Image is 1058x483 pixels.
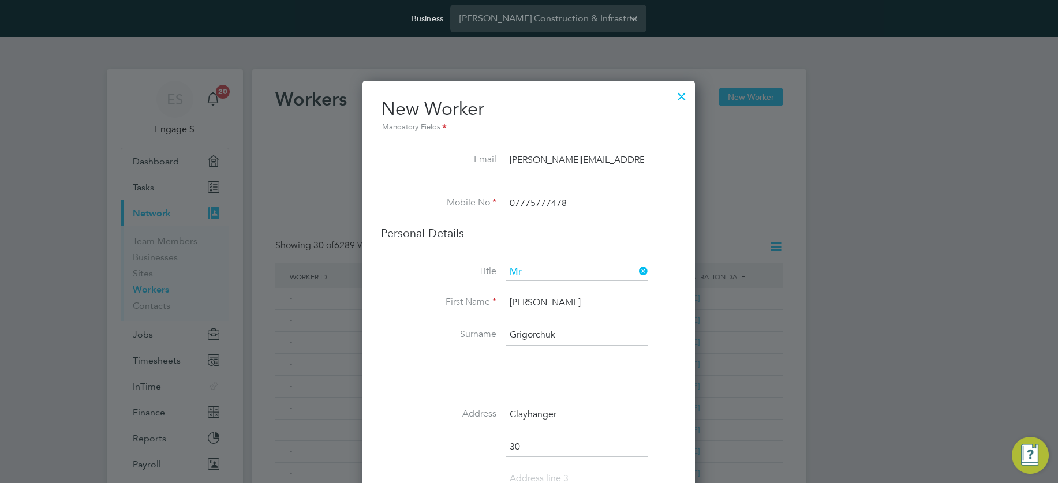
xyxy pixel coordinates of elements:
button: Engage Resource Center [1012,437,1049,474]
h2: New Worker [381,97,676,134]
div: Mandatory Fields [381,121,676,134]
label: Surname [381,328,496,340]
label: Mobile No [381,197,496,209]
input: Address line 2 [506,437,648,458]
label: Email [381,153,496,166]
label: Business [412,13,443,24]
label: Address [381,408,496,420]
label: Title [381,265,496,278]
label: First Name [381,296,496,308]
input: Address line 1 [506,405,648,425]
input: Select one [506,264,648,281]
h3: Personal Details [381,226,676,241]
